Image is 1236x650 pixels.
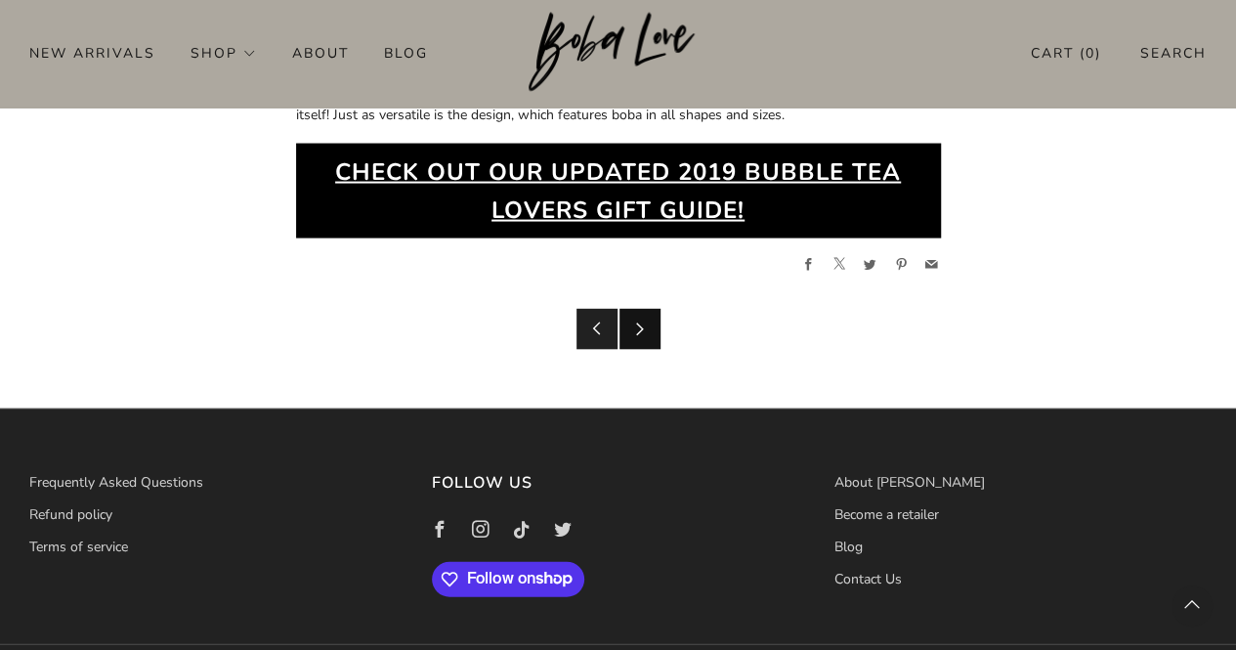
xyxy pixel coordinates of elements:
a: About [292,37,349,68]
items-count: 0 [1086,44,1095,63]
a: Shop [191,37,257,68]
a: Blog [384,37,428,68]
a: Boba Love [529,13,707,94]
a: Become a retailer [833,505,938,524]
h3: Follow us [432,468,805,498]
a: Terms of service [29,538,128,556]
back-to-top-button: Back to top [1172,585,1213,627]
a: Frequently Asked Questions [29,473,203,492]
a: Search [1140,37,1207,69]
a: Refund policy [29,505,112,524]
a: Cart [1031,37,1101,69]
a: Blog [833,538,862,556]
a: New Arrivals [29,37,155,68]
img: Boba Love [529,13,707,93]
a: Contact Us [833,570,901,588]
a: About [PERSON_NAME] [833,473,984,492]
a: Check out our updated 2019 bubble tea lovers gift guide! [296,144,941,238]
